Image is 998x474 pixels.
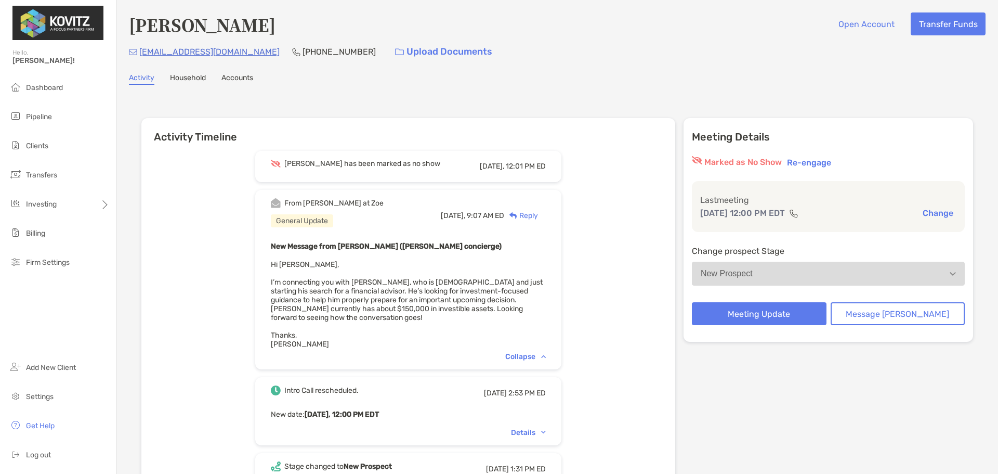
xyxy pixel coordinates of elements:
img: Chevron icon [541,431,546,434]
span: Investing [26,200,57,209]
img: firm-settings icon [9,255,22,268]
img: logout icon [9,448,22,460]
p: Change prospect Stage [692,245,965,258]
p: Meeting Details [692,131,965,144]
img: pipeline icon [9,110,22,122]
a: Household [170,73,206,85]
button: Transfer Funds [911,12,986,35]
span: Dashboard [26,83,63,92]
button: Open Account [830,12,902,35]
span: [DATE], [480,162,504,171]
img: dashboard icon [9,81,22,93]
img: Event icon [271,386,281,395]
span: Firm Settings [26,258,70,267]
img: Event icon [271,462,281,471]
b: New Prospect [344,462,392,471]
span: Log out [26,451,51,459]
img: investing icon [9,197,22,210]
b: New Message from [PERSON_NAME] ([PERSON_NAME] concierge) [271,242,502,251]
img: clients icon [9,139,22,151]
img: red eyr [692,156,702,164]
div: Stage changed to [284,462,392,471]
span: Billing [26,229,45,238]
span: Clients [26,142,48,150]
a: Activity [129,73,154,85]
img: transfers icon [9,168,22,181]
div: Collapse [505,352,546,361]
p: Last meeting [700,194,956,207]
span: [DATE] [484,389,507,398]
img: Chevron icon [541,355,546,358]
p: [EMAIL_ADDRESS][DOMAIN_NAME] [139,45,280,58]
span: 1:31 PM ED [510,465,546,473]
span: [PERSON_NAME]! [12,56,110,65]
button: Re-engage [784,156,834,169]
div: From [PERSON_NAME] at Zoe [284,199,384,208]
div: Details [511,428,546,437]
span: [DATE] [486,465,509,473]
div: [PERSON_NAME] has been marked as no show [284,159,440,168]
span: 12:01 PM ED [506,162,546,171]
img: Reply icon [509,212,517,219]
p: [DATE] 12:00 PM EDT [700,207,785,220]
img: settings icon [9,390,22,402]
img: Zoe Logo [12,4,103,42]
button: Change [920,208,956,219]
h4: [PERSON_NAME] [129,12,275,36]
button: Message [PERSON_NAME] [831,302,965,325]
span: Transfers [26,171,57,180]
span: Pipeline [26,112,52,121]
div: Reply [504,210,538,221]
a: Accounts [221,73,253,85]
p: [PHONE_NUMBER] [303,45,376,58]
h6: Activity Timeline [141,118,675,143]
span: Get Help [26,421,55,430]
p: New date : [271,408,546,421]
img: Email Icon [129,49,137,55]
img: button icon [395,48,404,56]
span: 2:53 PM ED [508,389,546,398]
span: Add New Client [26,363,76,372]
img: get-help icon [9,419,22,431]
img: Event icon [271,160,281,168]
span: Settings [26,392,54,401]
p: Marked as No Show [704,156,782,169]
img: add_new_client icon [9,361,22,373]
button: New Prospect [692,262,965,286]
div: New Prospect [701,269,753,278]
img: billing icon [9,226,22,239]
img: Open dropdown arrow [950,272,956,276]
div: General Update [271,214,333,227]
div: Intro Call rescheduled. [284,386,359,395]
img: communication type [789,209,798,217]
a: Upload Documents [388,41,499,63]
span: Hi [PERSON_NAME], I’m connecting you with [PERSON_NAME], who is [DEMOGRAPHIC_DATA] and just start... [271,260,543,349]
img: Phone Icon [292,48,300,56]
span: [DATE], [441,211,465,220]
span: 9:07 AM ED [467,211,504,220]
b: [DATE], 12:00 PM EDT [305,410,379,419]
button: Meeting Update [692,302,826,325]
img: Event icon [271,198,281,208]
